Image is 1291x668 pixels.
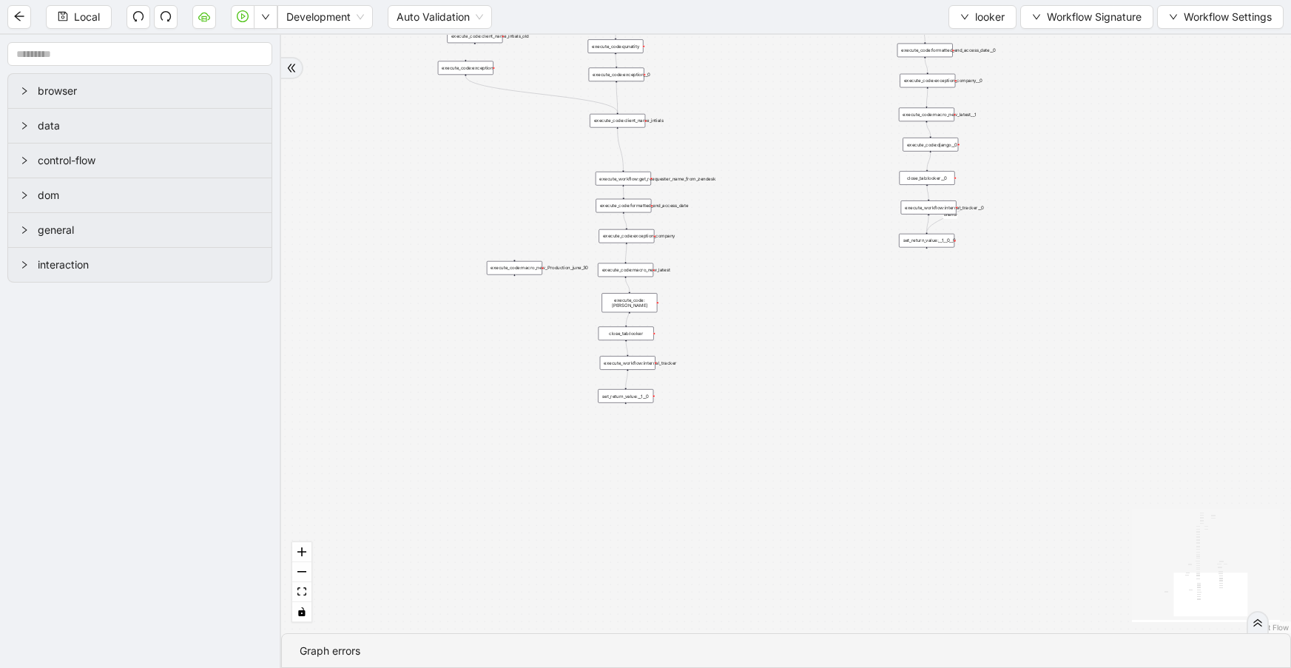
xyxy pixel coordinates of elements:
[198,10,210,22] span: cloud-server
[237,10,249,22] span: play-circle
[616,83,618,112] g: Edge from execute_code:exception__0 to execute_code:client_name_intials
[596,172,651,186] div: execute_workflow:get_reequester_name_from_zendesk
[487,261,542,275] div: execute_code:macro_new_Production_june_30
[897,44,953,58] div: execute_code:formatted_end_access_date__0
[599,229,654,243] div: execute_code:exception_company
[286,63,297,73] span: double-right
[132,10,144,22] span: undo
[598,389,653,403] div: set_return_value:__1__0plus-circle
[924,32,925,42] g: Edge from execute_workflow:get_reequester_name_from_zendesk__0 to execute_code:formatted_end_acce...
[626,244,627,262] g: Edge from execute_code:exception_company to execute_code:macro_new_latest
[590,114,645,128] div: execute_code:client_name_intials
[899,108,954,122] div: execute_code:macro_new_latest__1
[38,83,260,99] span: browser
[292,562,311,582] button: zoom out
[1184,9,1272,25] span: Workflow Settings
[8,248,272,282] div: interaction
[598,389,653,403] div: set_return_value:__1__0
[8,74,272,108] div: browser
[438,61,493,75] div: execute_code:exception
[465,76,617,112] g: Edge from execute_code:exception to execute_code:client_name_intials
[599,326,654,340] div: close_tab:looker
[589,68,644,82] div: execute_code:exception__0
[13,10,25,22] span: arrow-left
[254,5,277,29] button: down
[975,9,1005,25] span: looker
[487,261,542,275] div: execute_code:macro_new_Production_june_30plus-circle
[447,30,502,44] div: execute_code:client_name_intials_oldplus-circle
[292,582,311,602] button: fit view
[927,152,931,169] g: Edge from execute_code:django__0 to close_tab:looker__0
[20,87,29,95] span: right
[127,5,150,29] button: undo
[598,263,653,277] div: execute_code:macro_new_latest
[8,109,272,143] div: data
[588,39,644,53] div: execute_code:qunatity
[899,234,954,248] div: set_return_value:__1__0__0
[154,5,178,29] button: redo
[38,187,260,203] span: dom
[231,5,255,29] button: play-circle
[510,280,519,290] span: plus-circle
[624,214,627,228] g: Edge from execute_code:formatted_end_access_date to execute_code:exception_company
[160,10,172,22] span: redo
[948,5,1017,29] button: downlooker
[38,257,260,273] span: interaction
[626,342,627,355] g: Edge from close_tab:looker to execute_workflow:internal_tracker
[1047,9,1142,25] span: Workflow Signature
[601,293,657,312] div: execute_code:[PERSON_NAME]
[626,278,630,291] g: Edge from execute_code:macro_new_latest to execute_code:django
[8,144,272,178] div: control-flow
[38,118,260,134] span: data
[74,9,100,25] span: Local
[903,138,958,152] div: execute_code:django__0
[927,215,929,232] g: Edge from execute_workflow:internal_tracker__0 to set_return_value:__1__0__0
[471,49,480,58] span: plus-circle
[1169,13,1178,21] span: down
[900,74,955,88] div: execute_code:exception_company__0
[20,260,29,269] span: right
[8,213,272,247] div: general
[261,13,270,21] span: down
[1250,623,1289,632] a: React Flow attribution
[901,200,957,215] div: execute_workflow:internal_tracker__0
[20,191,29,200] span: right
[7,5,31,29] button: arrow-left
[1253,618,1263,628] span: double-right
[1020,5,1153,29] button: downWorkflow Signature
[926,89,927,107] g: Edge from execute_code:exception_company__0 to execute_code:macro_new_latest__1
[927,207,963,232] g: Edge from execute_workflow:internal_tracker__0 to set_return_value:__1__0__0
[922,253,931,263] span: plus-circle
[38,152,260,169] span: control-flow
[397,6,483,28] span: Auto Validation
[900,171,955,185] div: close_tab:looker__0
[925,58,927,72] g: Edge from execute_code:formatted_end_access_date__0 to execute_code:exception_company__0
[596,199,651,213] div: execute_code:formatted_end_access_date
[38,222,260,238] span: general
[46,5,112,29] button: saveLocal
[292,602,311,622] button: toggle interactivity
[8,178,272,212] div: dom
[58,11,68,21] span: save
[600,356,655,370] div: execute_workflow:internal_tracker
[899,234,954,248] div: set_return_value:__1__0__0plus-circle
[20,156,29,165] span: right
[1157,5,1284,29] button: downWorkflow Settings
[626,371,628,388] g: Edge from execute_workflow:internal_tracker to set_return_value:__1__0
[1032,13,1041,21] span: down
[300,643,1273,659] div: Graph errors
